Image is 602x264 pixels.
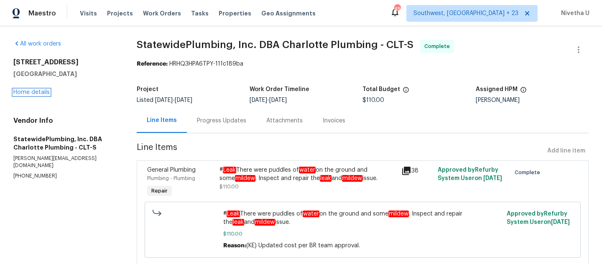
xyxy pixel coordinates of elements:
[13,58,117,66] h2: [STREET_ADDRESS]
[515,168,543,177] span: Complete
[401,166,433,176] div: 38
[137,86,158,92] h5: Project
[223,230,502,238] span: $110.00
[175,97,192,103] span: [DATE]
[413,9,518,18] span: Southwest, [GEOGRAPHIC_DATA] + 23
[223,243,246,249] span: Reason:
[107,9,133,18] span: Projects
[558,9,589,18] span: Nivetha U
[303,211,319,217] em: water
[147,176,195,181] span: Plumbing - Plumbing
[155,97,173,103] span: [DATE]
[438,167,502,181] span: Approved by Refurby System User on
[13,70,117,78] h5: [GEOGRAPHIC_DATA]
[13,41,61,47] a: All work orders
[137,60,589,68] div: HRHQ3HPA6TPY-111c189ba
[227,211,240,217] em: Leak
[219,184,239,189] span: $110.00
[551,219,570,225] span: [DATE]
[261,9,316,18] span: Geo Assignments
[250,97,287,103] span: -
[232,219,244,226] em: leak
[483,175,502,181] span: [DATE]
[246,243,360,249] span: (KE) Updated cost per BR team approval.
[137,143,544,159] span: Line Items
[320,175,332,182] em: leak
[394,5,400,13] div: 450
[13,89,50,95] a: Home details
[476,97,589,103] div: [PERSON_NAME]
[403,86,409,97] span: The total cost of line items that have been proposed by Opendoor. This sum includes line items th...
[507,211,570,225] span: Approved by Refurby System User on
[342,175,362,182] em: mildew
[13,155,117,169] p: [PERSON_NAME][EMAIL_ADDRESS][DOMAIN_NAME]
[28,9,56,18] span: Maestro
[299,167,316,173] em: water
[235,175,255,182] em: mildew
[388,211,409,217] em: mildew
[223,167,236,173] em: Leak
[137,97,192,103] span: Listed
[250,86,309,92] h5: Work Order Timeline
[520,86,527,97] span: The hpm assigned to this work order.
[255,219,275,226] em: mildew
[362,97,384,103] span: $110.00
[266,117,303,125] div: Attachments
[223,210,502,226] span: # There were puddles of on the ground and some . Inspect and repair the and issue.
[362,86,400,92] h5: Total Budget
[424,42,453,51] span: Complete
[219,9,251,18] span: Properties
[13,135,117,152] h5: StatewidePlumbing, Inc. DBA Charlotte Plumbing - CLT-S
[148,187,171,195] span: Repair
[250,97,267,103] span: [DATE]
[80,9,97,18] span: Visits
[191,10,209,16] span: Tasks
[147,167,196,173] span: General Plumbing
[13,117,117,125] h4: Vendor Info
[143,9,181,18] span: Work Orders
[219,166,396,183] div: # There were puddles of on the ground and some . Inspect and repair the and issue.
[269,97,287,103] span: [DATE]
[155,97,192,103] span: -
[13,173,117,180] p: [PHONE_NUMBER]
[137,40,413,50] span: StatewidePlumbing, Inc. DBA Charlotte Plumbing - CLT-S
[476,86,518,92] h5: Assigned HPM
[137,61,168,67] b: Reference:
[323,117,345,125] div: Invoices
[147,116,177,124] div: Line Items
[197,117,246,125] div: Progress Updates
